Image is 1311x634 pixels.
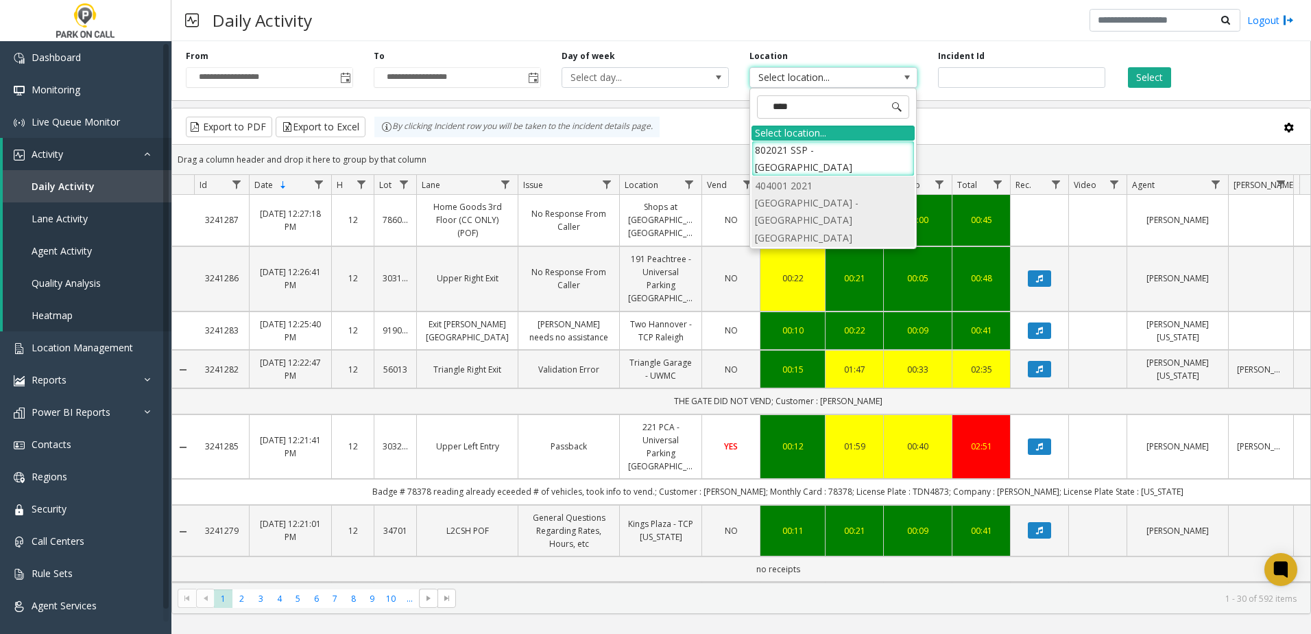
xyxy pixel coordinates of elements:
[337,179,343,191] span: H
[750,68,883,87] span: Select location...
[3,202,171,235] a: Lane Activity
[32,51,81,64] span: Dashboard
[892,272,943,285] a: 00:05
[834,272,875,285] a: 00:21
[258,207,323,233] a: [DATE] 12:27:18 PM
[14,569,25,580] img: 'icon'
[270,589,289,608] span: Page 4
[363,589,381,608] span: Page 9
[1135,272,1220,285] a: [PERSON_NAME]
[769,440,817,453] div: 00:12
[442,593,453,604] span: Go to the last page
[185,3,199,37] img: pageIcon
[1247,13,1294,27] a: Logout
[769,324,817,337] a: 00:10
[1234,179,1296,191] span: [PERSON_NAME]
[749,50,788,62] label: Location
[834,363,875,376] a: 01:47
[32,373,67,386] span: Reports
[598,175,616,193] a: Issue Filter Menu
[3,299,171,331] a: Heatmap
[1135,318,1220,344] a: [PERSON_NAME][US_STATE]
[1105,175,1124,193] a: Video Filter Menu
[751,176,915,247] li: 404001 2021 [GEOGRAPHIC_DATA] - [GEOGRAPHIC_DATA] [GEOGRAPHIC_DATA]
[892,440,943,453] a: 00:40
[32,309,73,322] span: Heatmap
[258,434,323,460] a: [DATE] 12:21:41 PM
[425,524,509,537] a: L2CSH POF
[710,363,751,376] a: NO
[437,589,456,608] span: Go to the last page
[172,175,1310,583] div: Data table
[892,324,943,337] a: 00:09
[383,324,408,337] a: 919010
[383,272,408,285] a: 303191
[1135,440,1220,453] a: [PERSON_NAME]
[202,213,241,226] a: 3241287
[1283,13,1294,27] img: logout
[202,363,241,376] a: 3241282
[310,175,328,193] a: Date Filter Menu
[725,325,738,336] span: NO
[252,589,270,608] span: Page 3
[14,440,25,451] img: 'icon'
[383,524,408,537] a: 34701
[527,318,611,344] a: [PERSON_NAME] needs no assistance
[834,440,875,453] a: 01:59
[425,200,509,240] a: Home Goods 3rd Floor (CC ONLY) (POF)
[707,179,727,191] span: Vend
[710,213,751,226] a: NO
[769,272,817,285] a: 00:22
[769,363,817,376] a: 00:15
[14,375,25,386] img: 'icon'
[628,318,693,344] a: Two Hannover - TCP Raleigh
[961,213,1002,226] a: 00:45
[379,179,392,191] span: Lot
[725,525,738,537] span: NO
[32,502,67,515] span: Security
[710,524,751,537] a: NO
[14,408,25,419] img: 'icon'
[340,272,365,285] a: 12
[892,363,943,376] a: 00:33
[14,472,25,483] img: 'icon'
[14,117,25,128] img: 'icon'
[381,121,392,132] img: infoIcon.svg
[680,175,699,193] a: Location Filter Menu
[214,589,232,608] span: Page 1
[1015,179,1031,191] span: Rec.
[206,3,319,37] h3: Daily Activity
[1128,67,1171,88] button: Select
[3,267,171,299] a: Quality Analysis
[32,438,71,451] span: Contacts
[938,50,985,62] label: Incident Id
[961,363,1002,376] a: 02:35
[989,175,1007,193] a: Total Filter Menu
[738,175,757,193] a: Vend Filter Menu
[172,364,194,375] a: Collapse Details
[1272,175,1290,193] a: Parker Filter Menu
[32,115,120,128] span: Live Queue Monitor
[710,324,751,337] a: NO
[1237,363,1285,376] a: [PERSON_NAME]
[32,244,92,257] span: Agent Activity
[961,440,1002,453] a: 02:51
[961,324,1002,337] a: 00:41
[32,277,101,290] span: Quality Analysis
[961,272,1002,285] a: 00:48
[337,68,352,87] span: Toggle popup
[527,511,611,551] a: General Questions Regarding Rates, Hours, etc
[628,517,693,543] a: Kings Plaza - TCP [US_STATE]
[340,440,365,453] a: 12
[1074,179,1096,191] span: Video
[202,272,241,285] a: 3241286
[32,180,95,193] span: Daily Activity
[834,524,875,537] div: 00:21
